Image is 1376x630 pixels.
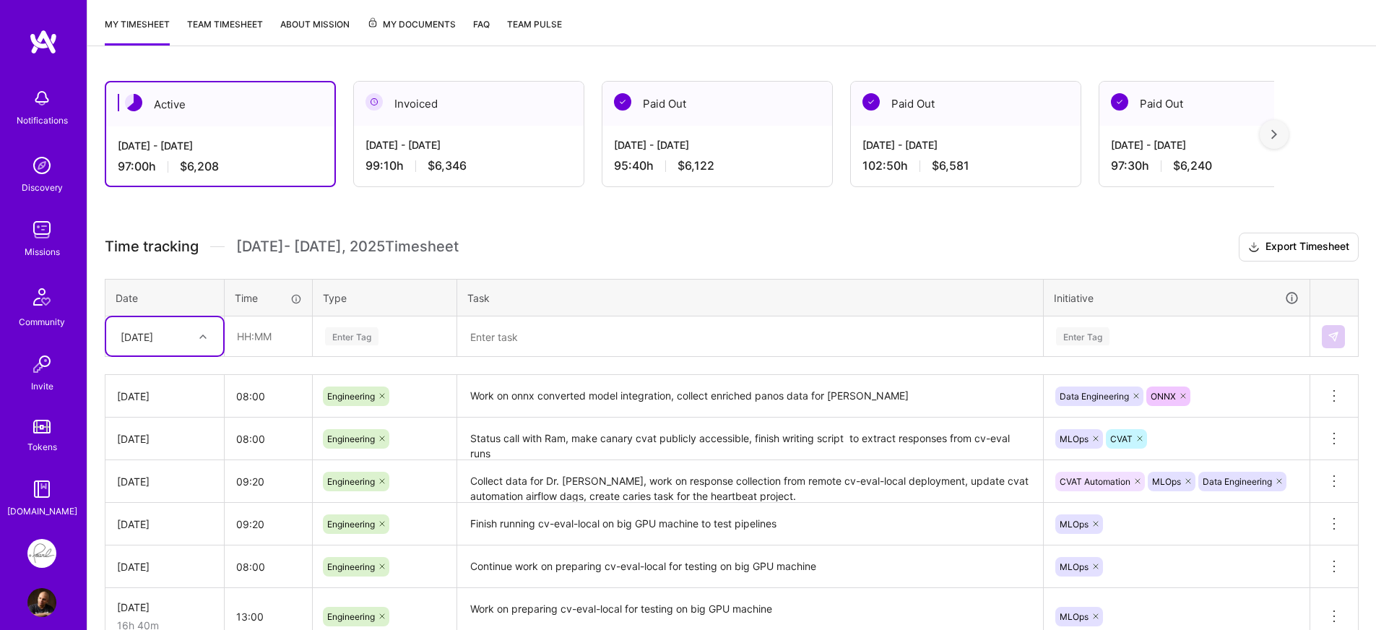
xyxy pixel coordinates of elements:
div: Notifications [17,113,68,128]
span: CVAT [1110,433,1133,444]
a: My timesheet [105,17,170,46]
div: Enter Tag [1056,325,1109,348]
div: 102:50 h [862,158,1069,173]
div: [DATE] [117,431,212,446]
img: Active [125,94,142,111]
a: Team Pulse [507,17,562,46]
span: $6,208 [180,159,219,174]
span: MLOps [1060,611,1089,622]
div: [DATE] [117,389,212,404]
div: Paid Out [602,82,832,126]
div: Missions [25,244,60,259]
div: Invoiced [354,82,584,126]
div: Time [235,290,302,306]
a: FAQ [473,17,490,46]
img: logo [29,29,58,55]
i: icon Download [1248,240,1260,255]
img: Submit [1328,331,1339,342]
div: [DATE] - [DATE] [118,138,323,153]
img: Invite [27,350,56,379]
div: Discovery [22,180,63,195]
img: Pearl: ML Engineering Team [27,539,56,568]
div: Invite [31,379,53,394]
span: MLOps [1060,433,1089,444]
span: CVAT Automation [1060,476,1130,487]
img: teamwork [27,215,56,244]
th: Task [457,279,1044,316]
img: User Avatar [27,588,56,617]
span: Engineering [327,561,375,572]
img: guide book [27,475,56,504]
img: tokens [33,420,51,433]
img: discovery [27,151,56,180]
span: Engineering [327,433,375,444]
div: Enter Tag [325,325,378,348]
div: Initiative [1054,290,1299,306]
input: HH:MM [225,505,312,543]
a: Pearl: ML Engineering Team [24,539,60,568]
span: MLOps [1060,561,1089,572]
div: Active [106,82,334,126]
button: Export Timesheet [1239,233,1359,262]
span: $6,581 [932,158,969,173]
div: Community [19,314,65,329]
span: Engineering [327,476,375,487]
img: bell [27,84,56,113]
div: Paid Out [1099,82,1329,126]
div: [DATE] [117,517,212,532]
input: HH:MM [225,377,312,415]
span: MLOps [1060,519,1089,530]
a: Team timesheet [187,17,263,46]
textarea: Finish running cv-eval-local on big GPU machine to test pipelines [459,504,1042,544]
span: MLOps [1152,476,1181,487]
img: Community [25,280,59,314]
span: ONNX [1151,391,1176,402]
textarea: Collect data for Dr. [PERSON_NAME], work on response collection from remote cv-eval-local deploym... [459,462,1042,501]
div: [DATE] - [DATE] [1111,137,1317,152]
textarea: Continue work on preparing cv-eval-local for testing on big GPU machine [459,547,1042,587]
th: Type [313,279,457,316]
input: HH:MM [225,548,312,586]
span: Time tracking [105,238,199,256]
div: [DATE] [117,474,212,489]
span: Engineering [327,611,375,622]
span: Team Pulse [507,19,562,30]
img: Paid Out [1111,93,1128,111]
div: [DATE] - [DATE] [614,137,821,152]
span: $6,346 [428,158,467,173]
a: My Documents [367,17,456,46]
div: Paid Out [851,82,1081,126]
span: $6,240 [1173,158,1212,173]
div: [DATE] [117,600,212,615]
a: User Avatar [24,588,60,617]
img: Paid Out [862,93,880,111]
div: [DATE] - [DATE] [365,137,572,152]
img: right [1271,129,1277,139]
textarea: Work on onnx converted model integration, collect enriched panos data for [PERSON_NAME] [459,376,1042,416]
span: Data Engineering [1060,391,1129,402]
span: Engineering [327,391,375,402]
div: 95:40 h [614,158,821,173]
div: Tokens [27,439,57,454]
span: [DATE] - [DATE] , 2025 Timesheet [236,238,459,256]
input: HH:MM [225,462,312,501]
span: Engineering [327,519,375,530]
div: [DOMAIN_NAME] [7,504,77,519]
span: My Documents [367,17,456,33]
img: Paid Out [614,93,631,111]
div: 97:00 h [118,159,323,174]
span: Data Engineering [1203,476,1272,487]
a: About Mission [280,17,350,46]
i: icon Chevron [199,333,207,340]
div: [DATE] - [DATE] [862,137,1069,152]
img: Invoiced [365,93,383,111]
div: 99:10 h [365,158,572,173]
input: HH:MM [225,317,311,355]
th: Date [105,279,225,316]
input: HH:MM [225,420,312,458]
div: 97:30 h [1111,158,1317,173]
textarea: Status call with Ram, make canary cvat publicly accessible, finish writing script to extract resp... [459,419,1042,459]
div: [DATE] [121,329,153,344]
span: $6,122 [678,158,714,173]
div: [DATE] [117,559,212,574]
